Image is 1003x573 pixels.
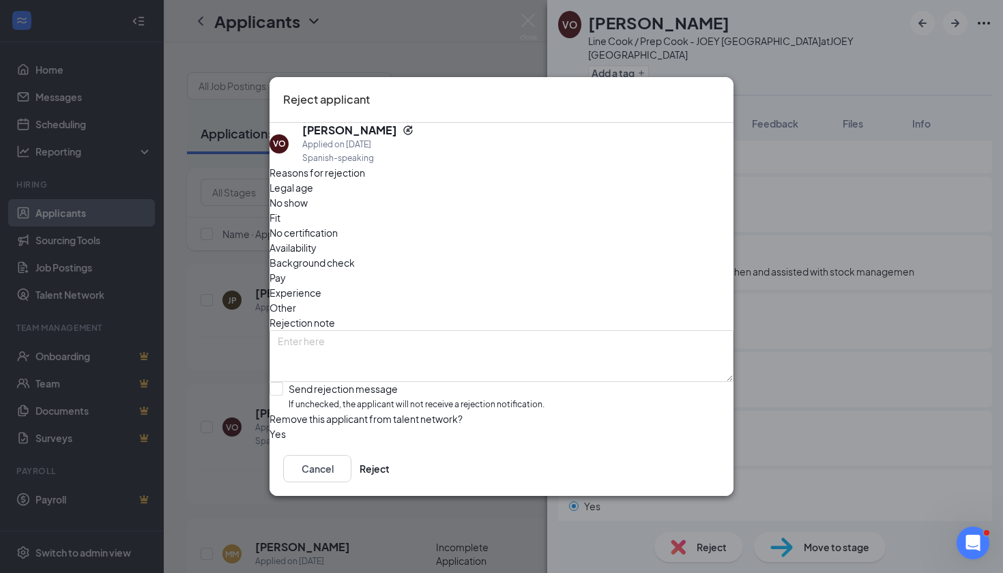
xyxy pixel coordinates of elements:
span: Rejection note [270,317,335,329]
span: Remove this applicant from talent network? [270,413,463,425]
span: No certification [270,225,338,240]
button: Cancel [283,455,351,482]
span: Pay [270,270,286,285]
span: Yes [270,426,286,441]
h3: Reject applicant [283,91,370,108]
span: Reasons for rejection [270,166,365,179]
span: Background check [270,255,355,270]
button: Reject [360,455,390,482]
span: Fit [270,210,280,225]
div: Applied on [DATE] [302,138,413,151]
span: Other [270,300,296,315]
span: Legal age [270,180,313,195]
span: Availability [270,240,317,255]
span: Experience [270,285,321,300]
h5: [PERSON_NAME] [302,123,397,138]
svg: Reapply [403,125,413,136]
iframe: Intercom live chat [957,527,989,559]
span: No show [270,195,308,210]
div: Spanish-speaking [302,151,413,165]
div: VO [273,138,286,149]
